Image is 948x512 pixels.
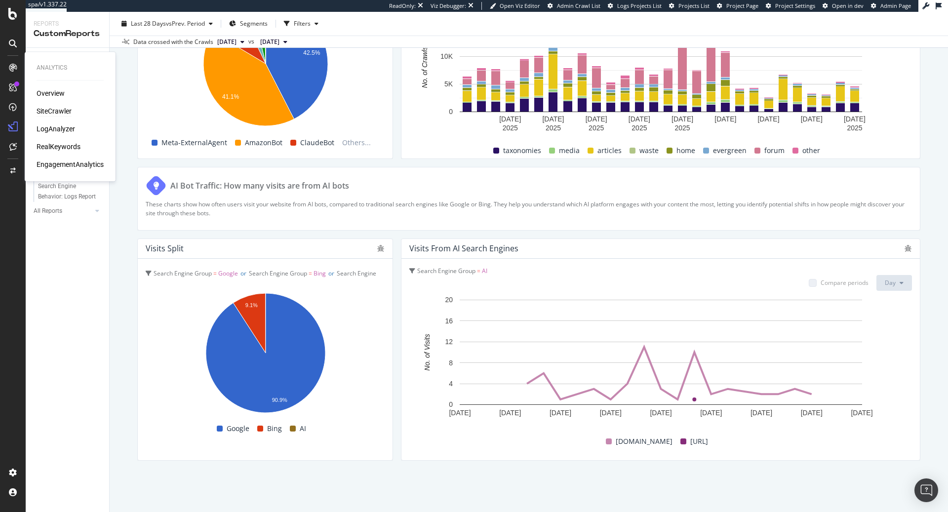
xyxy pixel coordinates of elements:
span: Search Engine Group [249,269,307,277]
a: Project Page [717,2,758,10]
text: 9.1% [245,302,258,308]
span: Admin Page [880,2,911,9]
text: [DATE] [550,409,571,417]
text: [DATE] [851,409,872,417]
button: Day [876,275,912,291]
button: Last 28 DaysvsPrev. Period [118,16,217,32]
div: ReadOnly: [389,2,416,10]
span: waste [639,145,659,157]
span: AmazonBot [245,137,282,149]
button: Segments [225,16,272,32]
text: 2025 [675,123,690,131]
text: [DATE] [542,115,564,122]
div: Visits from AI Search EnginesSearch Engine Group = AICompare periodsDayA chart.[DOMAIN_NAME][URL] [401,238,920,461]
text: [DATE] [844,115,866,122]
span: Search Engine Group [154,269,212,277]
text: 2025 [589,123,604,131]
span: evergreen [713,145,747,157]
text: 12 [445,338,453,346]
button: [DATE] [213,36,248,48]
span: Bing [314,269,326,277]
a: EngagementAnalytics [37,159,104,169]
span: ClaudeBot [300,137,334,149]
text: 0 [449,108,453,116]
span: Projects List [678,2,710,9]
span: Others... [338,137,375,149]
div: Search Engine Behavior: Logs Report [38,181,96,202]
a: Project Settings [766,2,815,10]
span: AI [169,283,175,291]
text: [DATE] [801,115,823,122]
span: = [309,269,312,277]
span: Open Viz Editor [500,2,540,9]
span: taxonomies [503,145,541,157]
a: Open Viz Editor [490,2,540,10]
text: [DATE] [671,115,693,122]
div: Visits SplitSearch Engine Group = GoogleorSearch Engine Group = BingorSearch Engine Group = AIA c... [137,238,393,461]
span: other [802,145,820,157]
a: RealKeywords [37,142,80,152]
span: Last 28 Days [131,19,166,28]
span: vs Prev. Period [166,19,205,28]
text: 4 [449,380,453,388]
div: Analytics [37,64,104,72]
span: 2025 Aug. 11th [260,38,279,46]
span: Meta-ExternalAgent [161,137,227,149]
span: Search Engine Group [417,267,475,275]
a: Search Engine Behavior: Logs Report [38,181,102,202]
text: [DATE] [629,115,650,122]
text: [DATE] [757,115,779,122]
text: 2025 [847,123,862,131]
button: Filters [280,16,322,32]
text: No. of Crawls (Logs) [421,25,429,88]
div: Reports [34,20,101,28]
text: 2025 [546,123,561,131]
span: Project Page [726,2,758,9]
text: 2025 [503,123,518,131]
text: No. of Visits [423,334,431,370]
a: Open in dev [823,2,864,10]
svg: A chart. [146,288,385,421]
span: Google [227,423,249,434]
span: home [676,145,695,157]
text: 42.5% [303,49,320,56]
a: Admin Crawl List [548,2,600,10]
div: AI Bot Traffic: How many visits are from AI bots [170,180,349,192]
span: Day [885,278,896,287]
text: [DATE] [750,409,772,417]
span: media [559,145,580,157]
div: Viz Debugger: [431,2,466,10]
div: Visits from AI Search Engines [409,243,518,253]
span: AI [300,423,306,434]
button: [DATE] [256,36,291,48]
span: [URL] [690,435,708,447]
span: forum [764,145,785,157]
text: 20 [445,296,453,304]
text: [DATE] [586,115,607,122]
text: 5K [444,80,453,88]
div: bug [377,245,385,252]
text: 2025 [632,123,647,131]
span: Segments [240,19,268,28]
text: [DATE] [499,409,521,417]
div: SiteCrawler [37,106,72,116]
text: 90.9% [272,397,287,403]
span: Logs Projects List [617,2,662,9]
text: [DATE] [700,409,722,417]
div: All Reports [34,206,62,216]
text: [DATE] [449,409,471,417]
div: Open Intercom Messenger [914,478,938,502]
span: Project Settings [775,2,815,9]
span: articles [597,145,622,157]
span: = [213,269,217,277]
text: 8 [449,358,453,366]
text: [DATE] [600,409,622,417]
a: LogAnalyzer [37,124,75,134]
div: CustomReports [34,28,101,39]
div: Filters [294,19,311,28]
span: Open in dev [832,2,864,9]
p: These charts show how often users visit your website from AI bots, compared to traditional search... [146,200,912,217]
